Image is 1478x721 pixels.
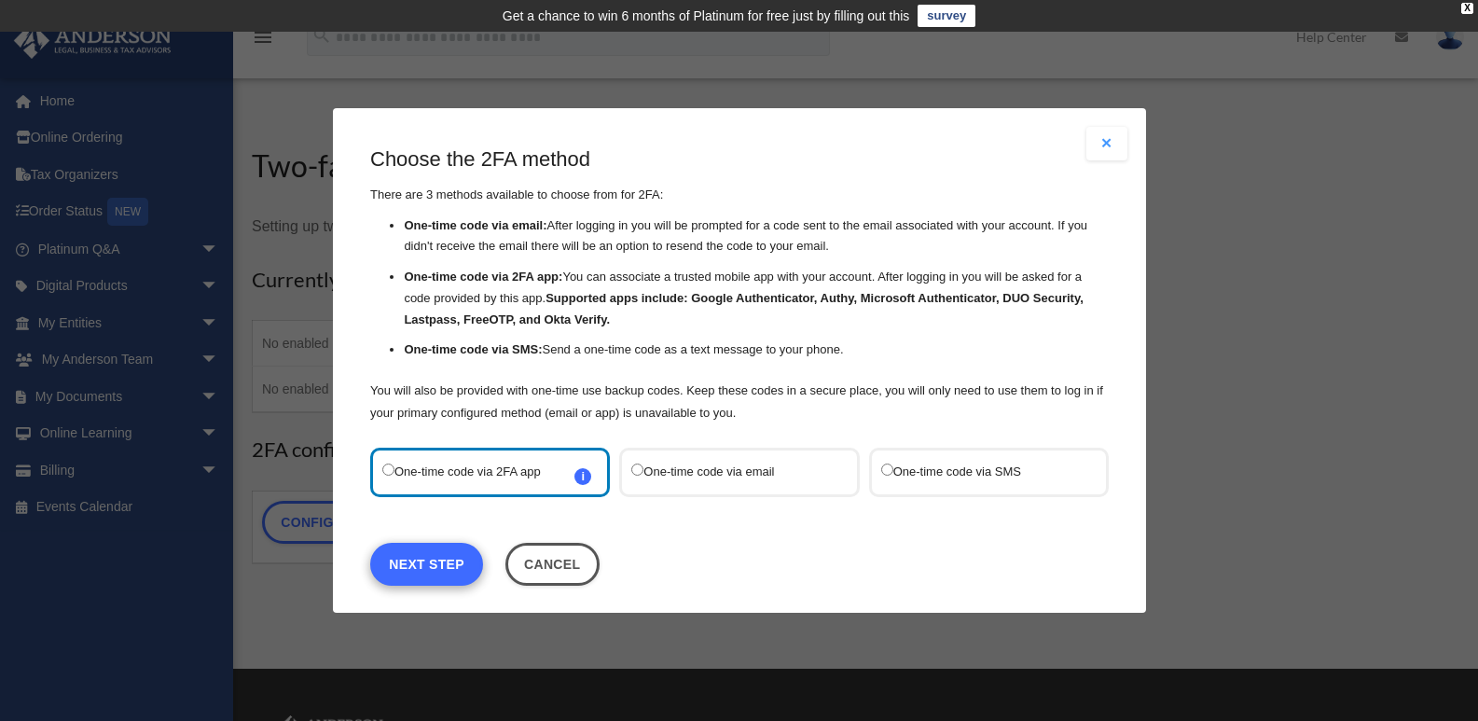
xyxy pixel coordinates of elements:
[404,218,546,232] strong: One-time code via email:
[1086,127,1127,160] button: Close modal
[370,146,1109,174] h3: Choose the 2FA method
[404,340,1109,361] li: Send a one-time code as a text message to your phone.
[880,460,1077,485] label: One-time code via SMS
[404,291,1083,326] strong: Supported apps include: Google Authenticator, Authy, Microsoft Authenticator, DUO Security, Lastp...
[631,460,828,485] label: One-time code via email
[370,146,1109,424] div: There are 3 methods available to choose from for 2FA:
[370,543,483,586] a: Next Step
[880,464,892,476] input: One-time code via SMS
[918,5,975,27] a: survey
[631,464,643,476] input: One-time code via email
[504,543,599,586] button: Close this dialog window
[382,460,579,485] label: One-time code via 2FA app
[404,270,562,284] strong: One-time code via 2FA app:
[1461,3,1473,14] div: close
[404,342,542,356] strong: One-time code via SMS:
[574,468,591,485] span: i
[404,215,1109,258] li: After logging in you will be prompted for a code sent to the email associated with your account. ...
[503,5,910,27] div: Get a chance to win 6 months of Platinum for free just by filling out this
[382,464,394,476] input: One-time code via 2FA appi
[370,380,1109,424] p: You will also be provided with one-time use backup codes. Keep these codes in a secure place, you...
[404,267,1109,330] li: You can associate a trusted mobile app with your account. After logging in you will be asked for ...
